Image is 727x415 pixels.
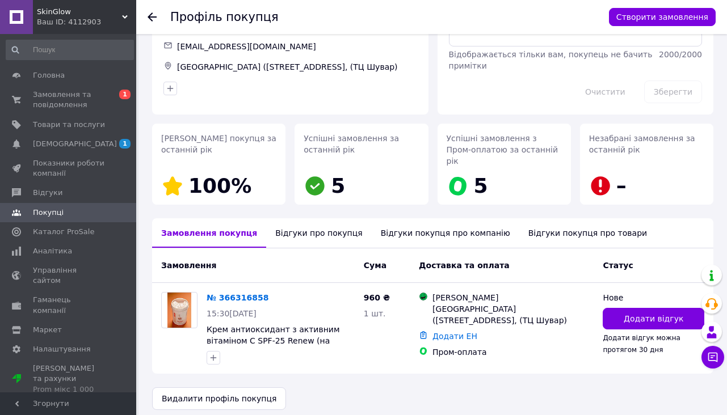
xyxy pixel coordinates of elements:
[33,90,105,110] span: Замовлення та повідомлення
[33,325,62,335] span: Маркет
[119,139,131,149] span: 1
[603,334,680,353] span: Додати відгук можна протягом 30 дня
[33,227,94,237] span: Каталог ProSale
[432,292,594,303] div: [PERSON_NAME]
[33,265,105,286] span: Управління сайтом
[372,218,519,248] div: Відгуки покупця про компанію
[603,292,704,303] div: Нове
[33,295,105,315] span: Гаманець компанії
[609,8,716,26] button: Створити замовлення
[33,158,105,179] span: Показники роботи компанії
[37,7,122,17] span: SkinGlow
[449,50,653,70] span: Відображається тільки вам, покупець не бачить примітки
[304,134,399,154] span: Успішні замовлення за останній рік
[207,293,268,302] a: № 366316858
[33,207,64,218] span: Покупці
[432,346,594,358] div: Пром-оплата
[207,325,340,357] a: Крем антиоксидант з активним вітаміном C SPF-25 Renew (на розлив 50 ml)
[152,387,286,410] button: Видалити профіль покупця
[167,293,191,328] img: Фото товару
[188,174,251,197] span: 100%
[33,344,91,354] span: Налаштування
[33,139,117,149] span: [DEMOGRAPHIC_DATA]
[364,293,390,302] span: 960 ₴
[701,346,724,369] button: Чат з покупцем
[148,11,157,23] div: Повернутися назад
[659,50,702,59] span: 2000 / 2000
[419,261,510,270] span: Доставка та оплата
[207,309,257,318] span: 15:30[DATE]
[432,332,477,341] a: Додати ЕН
[152,218,266,248] div: Замовлення покупця
[331,174,345,197] span: 5
[364,309,386,318] span: 1 шт.
[33,363,105,395] span: [PERSON_NAME] та рахунки
[519,218,656,248] div: Відгуки покупця про товари
[6,40,134,60] input: Пошук
[170,10,279,24] h1: Профіль покупця
[589,134,695,154] span: Незабрані замовлення за останній рік
[447,134,558,166] span: Успішні замовлення з Пром-оплатою за останній рік
[624,313,683,324] span: Додати відгук
[266,218,371,248] div: Відгуки про покупця
[616,174,627,197] span: –
[37,17,136,27] div: Ваш ID: 4112903
[33,384,105,395] div: Prom мікс 1 000
[603,308,704,329] button: Додати відгук
[603,261,633,270] span: Статус
[474,174,488,197] span: 5
[161,261,216,270] span: Замовлення
[33,120,105,130] span: Товари та послуги
[177,42,316,51] span: [EMAIL_ADDRESS][DOMAIN_NAME]
[432,303,594,326] div: [GEOGRAPHIC_DATA] ([STREET_ADDRESS], (ТЦ Шувар)
[33,70,65,81] span: Головна
[161,134,276,154] span: [PERSON_NAME] покупця за останній рік
[161,292,197,328] a: Фото товару
[175,59,419,75] div: [GEOGRAPHIC_DATA] ([STREET_ADDRESS], (ТЦ Шувар)
[33,246,72,256] span: Аналітика
[33,188,62,198] span: Відгуки
[119,90,131,99] span: 1
[364,261,386,270] span: Cума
